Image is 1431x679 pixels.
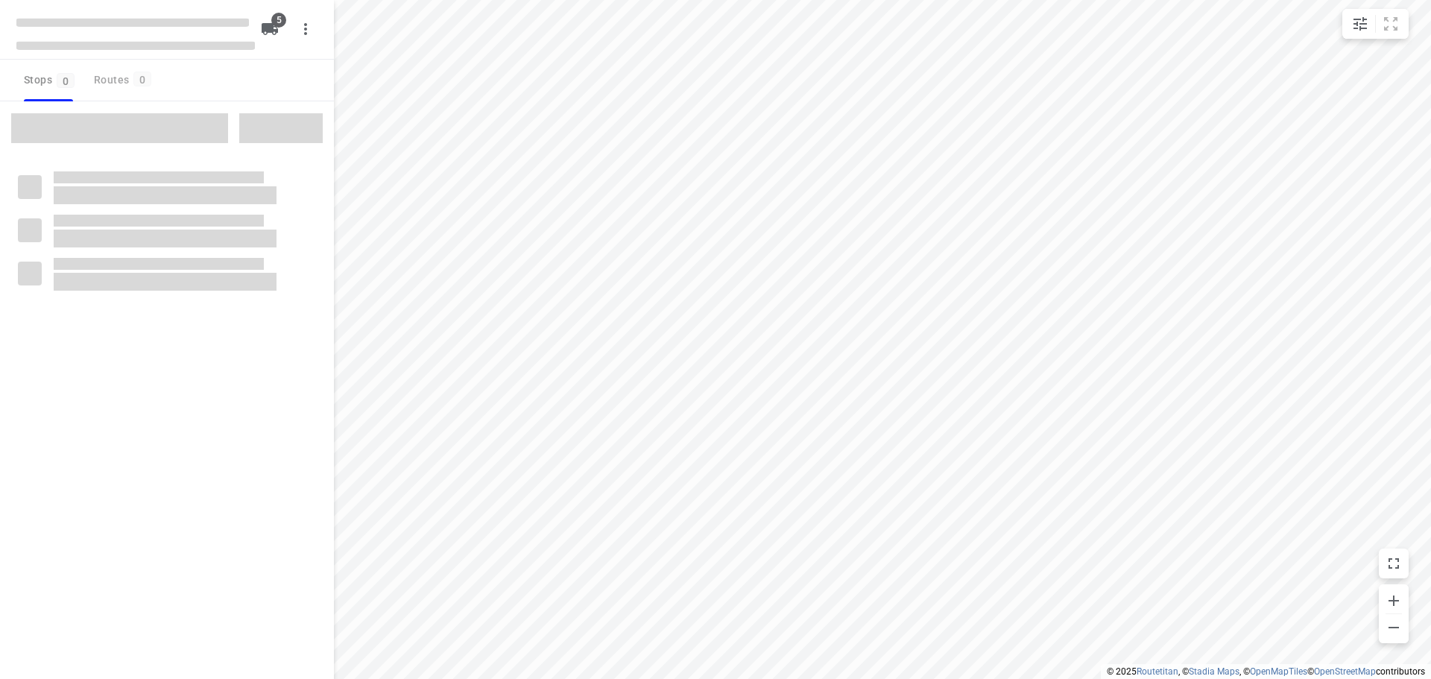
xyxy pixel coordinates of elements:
[1314,666,1376,677] a: OpenStreetMap
[1345,9,1375,39] button: Map settings
[1137,666,1178,677] a: Routetitan
[1342,9,1409,39] div: small contained button group
[1107,666,1425,677] li: © 2025 , © , © © contributors
[1250,666,1307,677] a: OpenMapTiles
[1189,666,1239,677] a: Stadia Maps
